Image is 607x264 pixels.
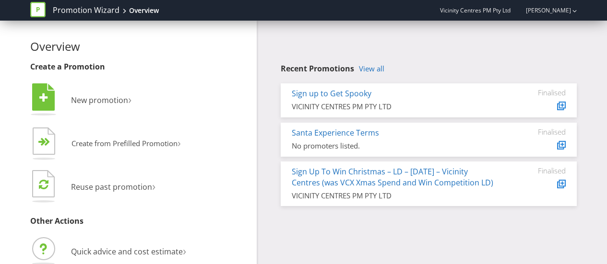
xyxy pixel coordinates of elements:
div: Overview [129,6,159,15]
span: Recent Promotions [281,63,354,74]
a: Quick advice and cost estimate› [30,246,186,257]
div: Finalised [508,166,566,175]
a: Sign up to Get Spooky [292,88,371,99]
a: Santa Experience Terms [292,127,379,138]
tspan:  [39,92,48,103]
h2: Overview [30,40,250,53]
span: Quick advice and cost estimate [71,246,183,257]
span: › [183,242,186,258]
div: Finalised [508,127,566,136]
div: No promoters listed. [292,141,494,151]
div: VICINITY CENTRES PM PTY LTD [292,191,494,201]
span: Create from Prefilled Promotion [71,138,178,148]
div: Finalised [508,88,566,97]
span: › [152,178,155,194]
h3: Create a Promotion [30,63,250,71]
tspan:  [44,138,50,147]
span: Vicinity Centres PM Pty Ltd [440,6,511,14]
span: › [128,91,131,107]
a: View all [359,65,384,73]
tspan:  [39,179,48,190]
h3: Other Actions [30,217,250,226]
a: Sign Up To Win Christmas – LD – [DATE] – Vicinity Centres (was VCX Xmas Spend and Win Competition... [292,166,493,188]
span: Reuse past promotion [71,182,152,192]
span: New promotion [71,95,128,105]
a: Promotion Wizard [53,5,119,16]
a: [PERSON_NAME] [516,6,571,14]
span: › [178,135,181,150]
button: Create from Prefilled Promotion› [30,125,181,163]
div: VICINITY CENTRES PM PTY LTD [292,102,494,112]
